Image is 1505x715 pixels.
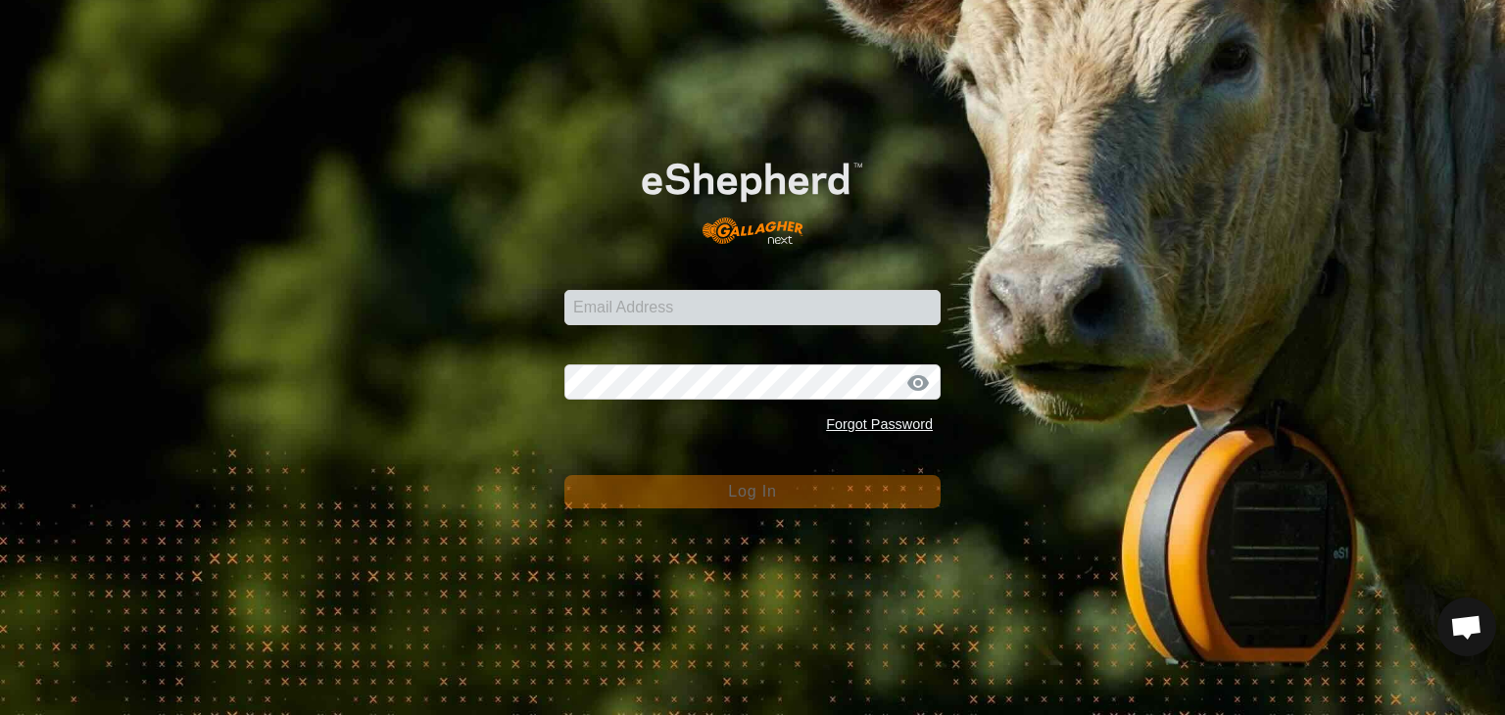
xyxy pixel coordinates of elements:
[602,131,902,260] img: E-shepherd Logo
[564,290,941,325] input: Email Address
[564,475,941,508] button: Log In
[728,483,776,500] span: Log In
[826,416,933,432] a: Forgot Password
[1437,597,1496,656] div: Open chat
